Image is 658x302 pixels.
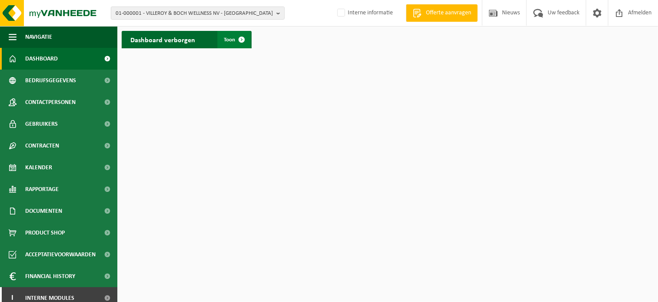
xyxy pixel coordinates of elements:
span: Financial History [25,265,75,287]
span: Product Shop [25,222,65,244]
h2: Dashboard verborgen [122,31,204,48]
span: Dashboard [25,48,58,70]
span: Gebruikers [25,113,58,135]
span: Toon [224,37,236,43]
span: 01-000001 - VILLEROY & BOCH WELLNESS NV - [GEOGRAPHIC_DATA] [116,7,273,20]
button: 01-000001 - VILLEROY & BOCH WELLNESS NV - [GEOGRAPHIC_DATA] [111,7,285,20]
span: Rapportage [25,178,59,200]
span: Navigatie [25,26,52,48]
span: Contactpersonen [25,91,76,113]
span: Acceptatievoorwaarden [25,244,96,265]
span: Contracten [25,135,59,157]
a: Offerte aanvragen [406,4,478,22]
label: Interne informatie [336,7,393,20]
span: Bedrijfsgegevens [25,70,76,91]
span: Kalender [25,157,52,178]
span: Documenten [25,200,62,222]
span: Offerte aanvragen [424,9,473,17]
a: Toon [217,31,251,48]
